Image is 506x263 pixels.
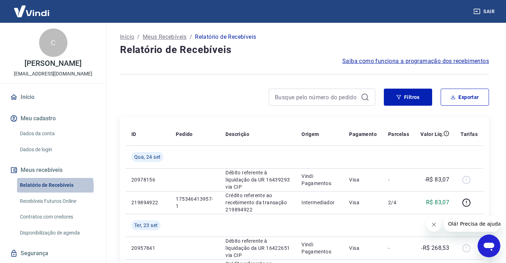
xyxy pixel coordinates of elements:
[441,89,489,106] button: Exportar
[131,176,164,183] p: 20978156
[420,131,444,138] p: Valor Líq.
[17,226,98,240] a: Disponibilização de agenda
[134,222,158,229] span: Ter, 23 set
[25,60,81,67] p: [PERSON_NAME]
[17,194,98,209] a: Recebíveis Futuros Online
[225,237,290,259] p: Débito referente à liquidação da UR 16422651 via CIP
[461,131,478,138] p: Tarifas
[225,169,290,190] p: Débito referente à liquidação da UR 16439293 via CIP
[425,175,450,184] p: -R$ 83,07
[472,5,497,18] button: Sair
[131,199,164,206] p: 219894922
[134,153,160,161] span: Qua, 24 set
[9,162,98,178] button: Meus recebíveis
[39,28,67,57] div: C
[301,241,338,255] p: Vindi Pagamentos
[444,216,500,232] iframe: Mensagem da empresa
[195,33,256,41] p: Relatório de Recebíveis
[176,195,214,210] p: 175346413957-1
[190,33,192,41] p: /
[143,33,187,41] a: Meus Recebíveis
[131,244,164,252] p: 20957841
[349,199,377,206] p: Visa
[349,176,377,183] p: Visa
[426,198,449,207] p: R$ 83,07
[4,5,60,11] span: Olá! Precisa de ajuda?
[120,43,489,57] h4: Relatório de Recebíveis
[388,176,409,183] p: -
[275,92,358,102] input: Busque pelo número do pedido
[9,0,55,22] img: Vindi
[17,126,98,141] a: Dados da conta
[176,131,192,138] p: Pedido
[301,199,338,206] p: Intermediador
[14,70,92,78] p: [EMAIL_ADDRESS][DOMAIN_NAME]
[17,142,98,157] a: Dados de login
[388,244,409,252] p: -
[421,244,449,252] p: -R$ 268,53
[225,192,290,213] p: Crédito referente ao recebimento da transação 219894922
[137,33,140,41] p: /
[301,131,319,138] p: Origem
[9,89,98,105] a: Início
[427,217,441,232] iframe: Fechar mensagem
[349,131,377,138] p: Pagamento
[225,131,249,138] p: Descrição
[9,111,98,126] button: Meu cadastro
[388,199,409,206] p: 2/4
[342,57,489,65] a: Saiba como funciona a programação dos recebimentos
[349,244,377,252] p: Visa
[131,131,136,138] p: ID
[301,173,338,187] p: Vindi Pagamentos
[9,246,98,261] a: Segurança
[478,235,500,257] iframe: Botão para abrir a janela de mensagens
[384,89,432,106] button: Filtros
[120,33,134,41] a: Início
[17,210,98,224] a: Contratos com credores
[17,178,98,193] a: Relatório de Recebíveis
[388,131,409,138] p: Parcelas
